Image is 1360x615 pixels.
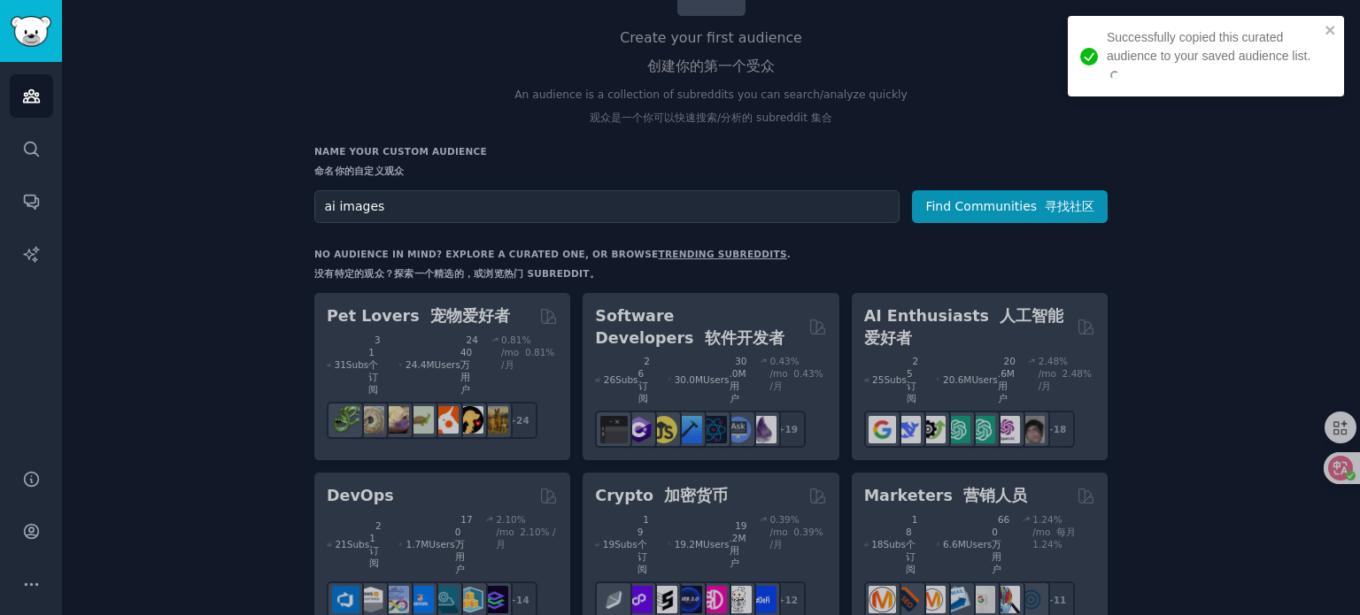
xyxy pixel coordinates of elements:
img: GummySearch logo [11,16,51,47]
p: An audience is a collection of subreddits you can search/analyze quickly [314,88,1108,133]
input: Pick a short name, like "Digital Marketers" or "Movie-Goers" [314,190,900,223]
a: trending subreddits [658,249,786,259]
h3: Name your custom audience [314,145,1108,184]
font: 命名你的自定义观众 [314,165,404,176]
font: 没有特定的观众？探索一个精选的，或浏览热门 subreddit。 [314,268,599,279]
div: Successfully copied this curated audience to your saved audience list. [1107,28,1319,84]
button: Find Communities 寻找社区 [912,190,1108,223]
font: 寻找社区 [1045,199,1094,213]
h2: Create your first audience [314,27,1108,85]
font: 观众是一个你可以快速搜索/分析的 subreddit 集合 [590,111,832,124]
font: 创建你的第一个受众 [647,58,775,74]
div: No audience in mind? Explore a curated one, or browse . [314,248,791,287]
button: close [1325,23,1337,37]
